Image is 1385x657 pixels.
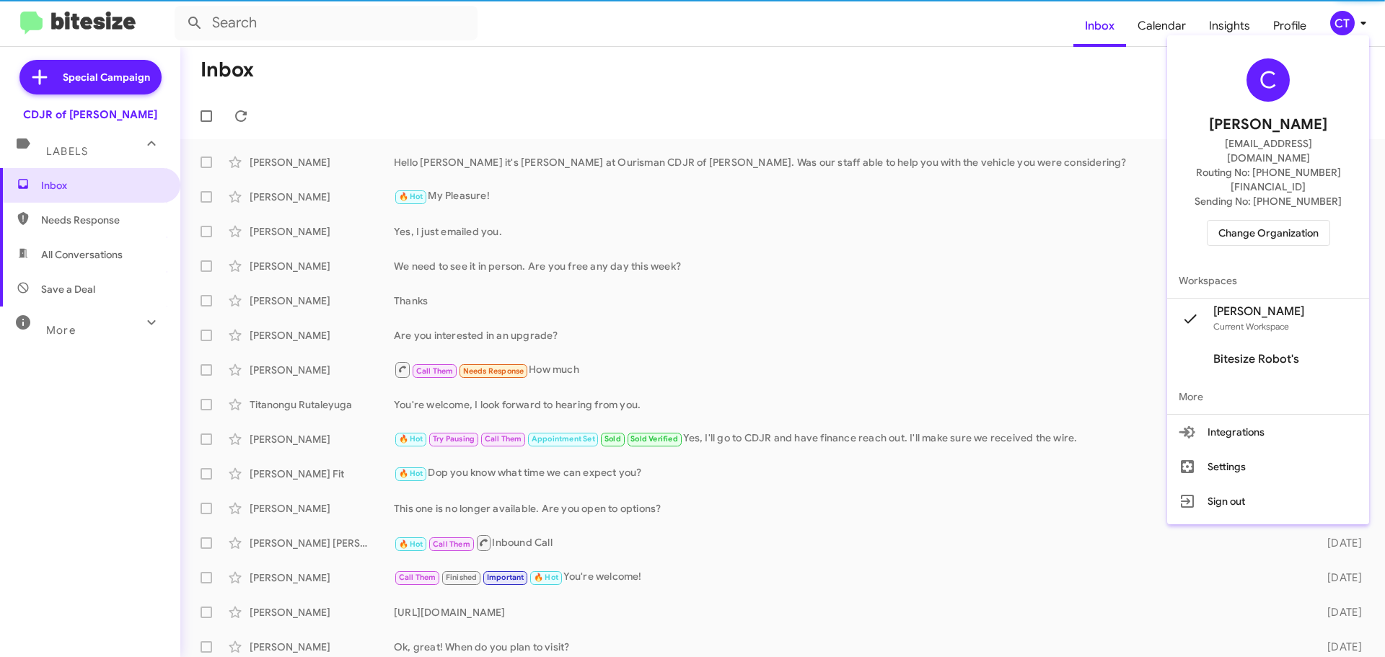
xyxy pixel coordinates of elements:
[1167,379,1369,414] span: More
[1167,449,1369,484] button: Settings
[1213,352,1299,366] span: Bitesize Robot's
[1184,136,1352,165] span: [EMAIL_ADDRESS][DOMAIN_NAME]
[1209,113,1327,136] span: [PERSON_NAME]
[1218,221,1319,245] span: Change Organization
[1246,58,1290,102] div: C
[1213,321,1289,332] span: Current Workspace
[1207,220,1330,246] button: Change Organization
[1167,484,1369,519] button: Sign out
[1167,263,1369,298] span: Workspaces
[1195,194,1342,208] span: Sending No: [PHONE_NUMBER]
[1213,304,1304,319] span: [PERSON_NAME]
[1167,415,1369,449] button: Integrations
[1184,165,1352,194] span: Routing No: [PHONE_NUMBER][FINANCIAL_ID]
